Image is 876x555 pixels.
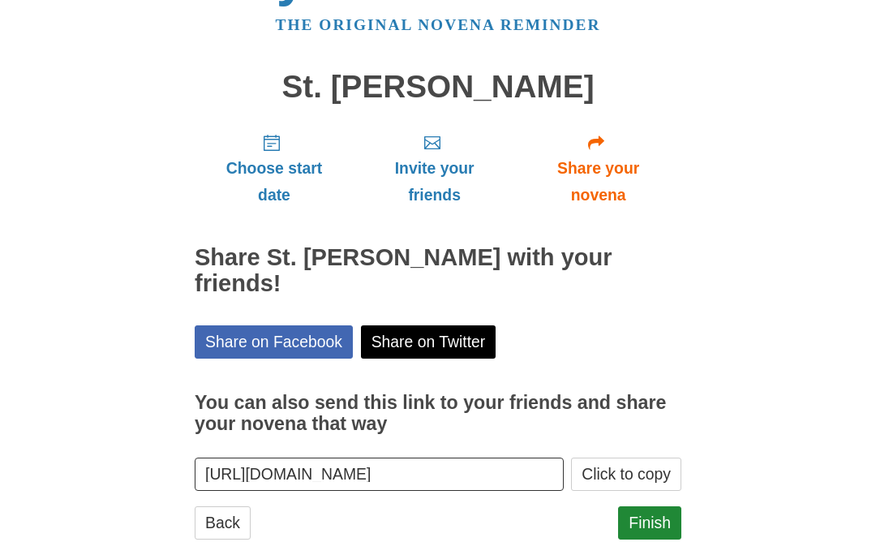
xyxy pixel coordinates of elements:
[354,120,515,217] a: Invite your friends
[515,120,681,217] a: Share your novena
[195,393,681,434] h3: You can also send this link to your friends and share your novena that way
[195,325,353,359] a: Share on Facebook
[531,155,665,209] span: Share your novena
[195,245,681,297] h2: Share St. [PERSON_NAME] with your friends!
[211,155,337,209] span: Choose start date
[276,16,601,33] a: The original novena reminder
[195,506,251,540] a: Back
[361,325,496,359] a: Share on Twitter
[618,506,681,540] a: Finish
[195,70,681,105] h1: St. [PERSON_NAME]
[195,120,354,217] a: Choose start date
[370,155,499,209] span: Invite your friends
[571,458,681,491] button: Click to copy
